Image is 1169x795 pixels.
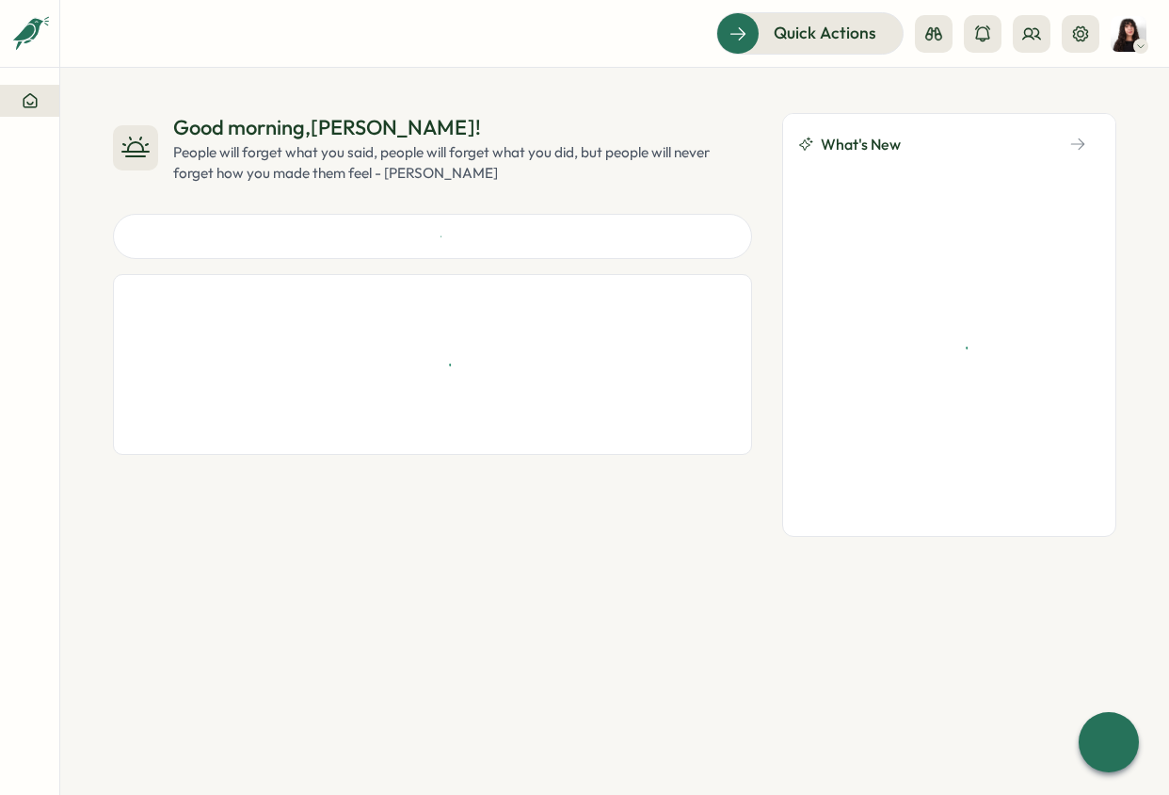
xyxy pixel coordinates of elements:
[774,21,876,45] span: Quick Actions
[821,133,901,156] span: What's New
[173,142,752,184] div: People will forget what you said, people will forget what you did, but people will never forget h...
[173,113,752,142] div: Good morning , [PERSON_NAME] !
[716,12,904,54] button: Quick Actions
[1111,16,1146,52] img: Kelly Rosa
